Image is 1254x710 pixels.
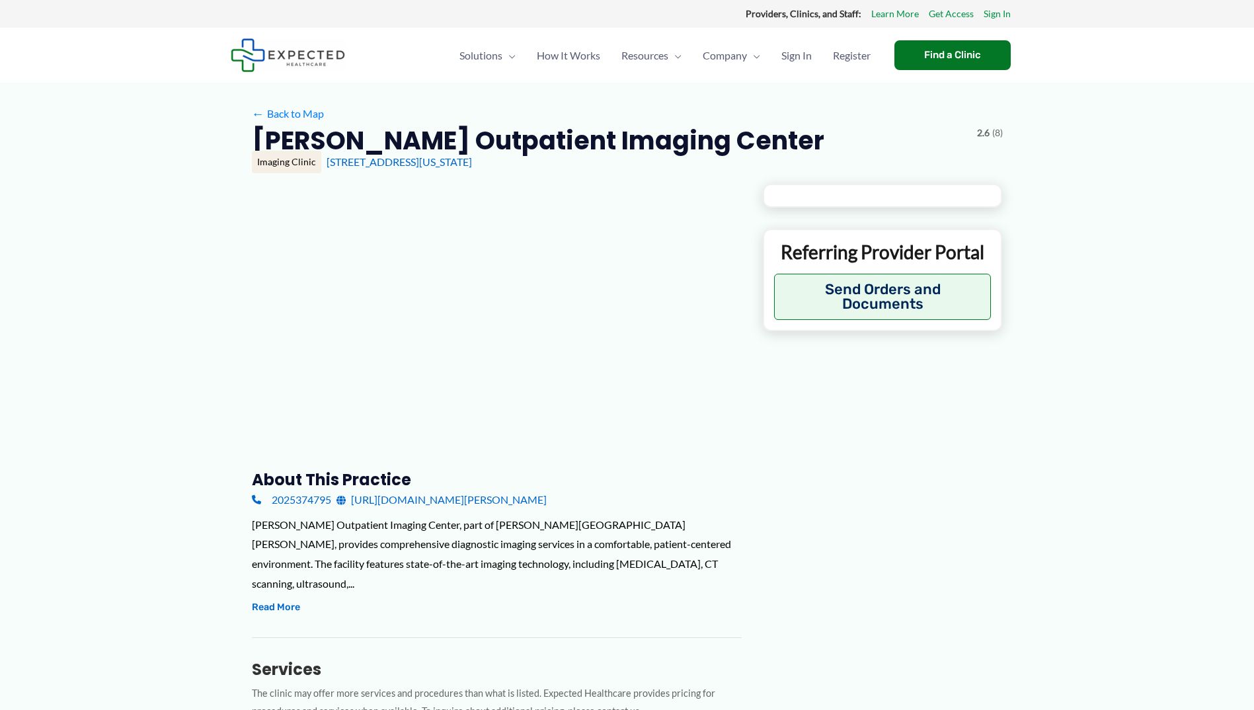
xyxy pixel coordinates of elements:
[537,32,600,79] span: How It Works
[894,40,1011,70] a: Find a Clinic
[252,490,331,510] a: 2025374795
[336,490,547,510] a: [URL][DOMAIN_NAME][PERSON_NAME]
[771,32,822,79] a: Sign In
[611,32,692,79] a: ResourcesMenu Toggle
[746,8,861,19] strong: Providers, Clinics, and Staff:
[668,32,682,79] span: Menu Toggle
[781,32,812,79] span: Sign In
[833,32,871,79] span: Register
[252,600,300,615] button: Read More
[252,151,321,173] div: Imaging Clinic
[252,124,824,157] h2: [PERSON_NAME] Outpatient Imaging Center
[747,32,760,79] span: Menu Toggle
[327,155,472,168] a: [STREET_ADDRESS][US_STATE]
[252,104,324,124] a: ←Back to Map
[871,5,919,22] a: Learn More
[692,32,771,79] a: CompanyMenu Toggle
[526,32,611,79] a: How It Works
[231,38,345,72] img: Expected Healthcare Logo - side, dark font, small
[992,124,1003,141] span: (8)
[977,124,990,141] span: 2.6
[502,32,516,79] span: Menu Toggle
[449,32,526,79] a: SolutionsMenu Toggle
[703,32,747,79] span: Company
[252,469,742,490] h3: About this practice
[774,240,992,264] p: Referring Provider Portal
[774,274,992,320] button: Send Orders and Documents
[449,32,881,79] nav: Primary Site Navigation
[459,32,502,79] span: Solutions
[252,515,742,594] div: [PERSON_NAME] Outpatient Imaging Center, part of [PERSON_NAME][GEOGRAPHIC_DATA][PERSON_NAME], pro...
[252,107,264,120] span: ←
[822,32,881,79] a: Register
[984,5,1011,22] a: Sign In
[252,659,742,680] h3: Services
[929,5,974,22] a: Get Access
[621,32,668,79] span: Resources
